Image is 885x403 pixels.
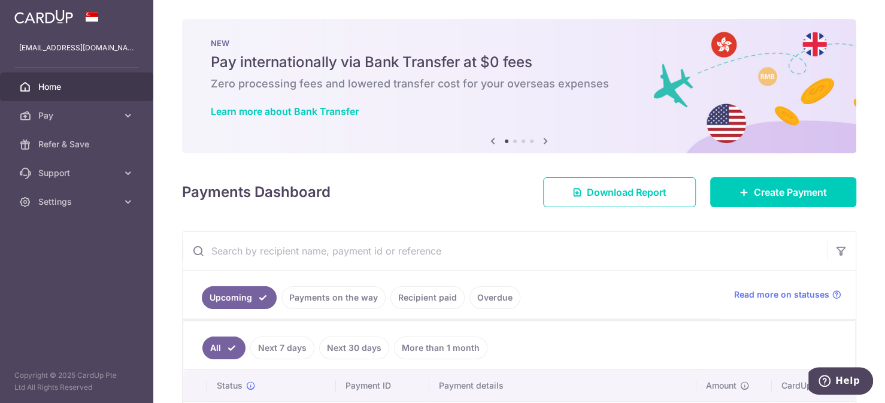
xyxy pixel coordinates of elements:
[211,105,359,117] a: Learn more about Bank Transfer
[710,177,856,207] a: Create Payment
[706,380,737,392] span: Amount
[202,286,277,309] a: Upcoming
[336,370,429,401] th: Payment ID
[182,181,331,203] h4: Payments Dashboard
[281,286,386,309] a: Payments on the way
[182,19,856,153] img: Bank transfer banner
[734,289,829,301] span: Read more on statuses
[38,138,117,150] span: Refer & Save
[202,337,246,359] a: All
[14,10,73,24] img: CardUp
[394,337,487,359] a: More than 1 month
[38,167,117,179] span: Support
[754,185,827,199] span: Create Payment
[38,110,117,122] span: Pay
[429,370,696,401] th: Payment details
[211,53,828,72] h5: Pay internationally via Bank Transfer at $0 fees
[211,38,828,48] p: NEW
[19,42,134,54] p: [EMAIL_ADDRESS][DOMAIN_NAME]
[211,77,828,91] h6: Zero processing fees and lowered transfer cost for your overseas expenses
[734,289,841,301] a: Read more on statuses
[781,380,827,392] span: CardUp fee
[319,337,389,359] a: Next 30 days
[543,177,696,207] a: Download Report
[250,337,314,359] a: Next 7 days
[217,380,243,392] span: Status
[183,232,827,270] input: Search by recipient name, payment id or reference
[808,367,873,397] iframe: Opens a widget where you can find more information
[390,286,465,309] a: Recipient paid
[38,196,117,208] span: Settings
[38,81,117,93] span: Home
[469,286,520,309] a: Overdue
[587,185,666,199] span: Download Report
